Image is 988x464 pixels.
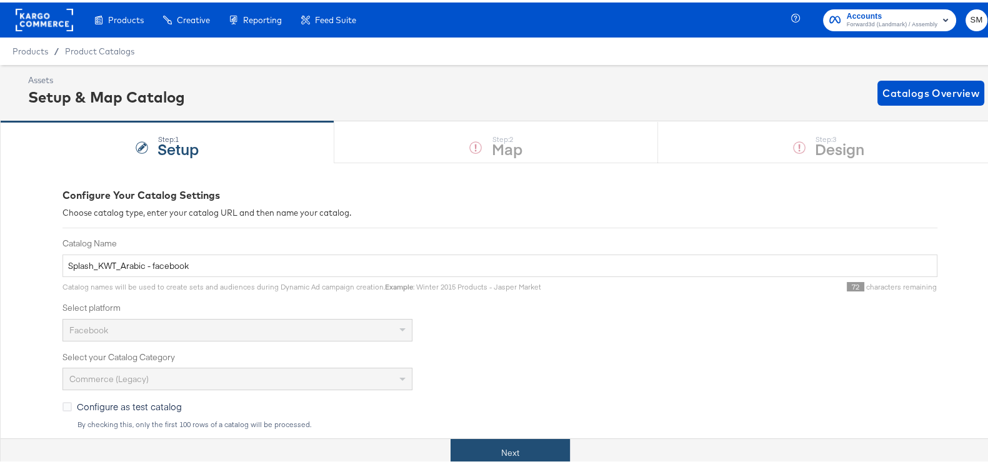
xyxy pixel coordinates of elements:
strong: Example [385,280,413,289]
span: Catalog names will be used to create sets and audiences during Dynamic Ad campaign creation. : Wi... [62,280,541,289]
label: Select platform [62,300,937,311]
input: Name your catalog e.g. My Dynamic Product Catalog [62,252,937,275]
span: / [48,44,65,54]
a: Product Catalogs [65,44,134,54]
label: Catalog Name [62,235,937,247]
div: characters remaining [541,280,937,290]
div: By checking this, only the first 100 rows of a catalog will be processed. [77,418,937,426]
span: 72 [847,280,864,289]
span: Commerce (Legacy) [69,371,149,382]
span: Forward3d (Landmark) / Assembly [847,18,937,28]
span: Feed Suite [315,13,356,23]
div: Choose catalog type, enter your catalog URL and then name your catalog. [62,204,937,216]
div: Step: 1 [157,133,199,141]
span: Products [12,44,48,54]
span: Catalogs Overview [882,82,979,99]
span: Products [108,13,144,23]
span: Creative [177,13,210,23]
span: SM [971,11,982,25]
div: Assets [28,72,185,84]
label: Select your Catalog Category [62,349,937,361]
span: Configure as test catalog [77,398,182,410]
button: SM [966,7,987,29]
span: Facebook [69,322,108,333]
span: Reporting [243,13,282,23]
span: Accounts [847,8,937,21]
strong: Setup [157,136,199,156]
button: AccountsForward3d (Landmark) / Assembly [823,7,956,29]
div: Setup & Map Catalog [28,84,185,105]
button: Catalogs Overview [877,78,984,103]
div: Configure Your Catalog Settings [62,186,937,200]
